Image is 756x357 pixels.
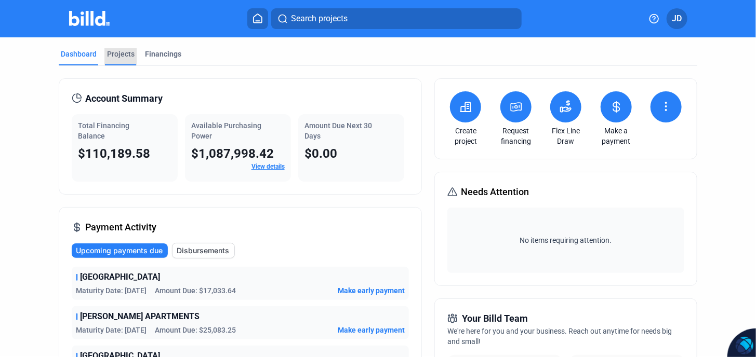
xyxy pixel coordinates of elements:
[78,146,150,161] span: $110,189.58
[69,11,110,26] img: Billd Company Logo
[304,146,337,161] span: $0.00
[462,311,528,326] span: Your Billd Team
[155,285,236,296] span: Amount Due: $17,033.64
[191,121,261,140] span: Available Purchasing Power
[80,271,160,283] span: [GEOGRAPHIC_DATA]
[452,235,680,245] span: No items requiring attention.
[291,12,348,25] span: Search projects
[447,327,672,346] span: We're here for you and your business. Reach out anytime for needs big and small!
[155,325,236,335] span: Amount Due: $25,083.25
[304,121,372,140] span: Amount Due Next 30 Days
[80,310,200,323] span: [PERSON_NAME] APARTMENTS
[78,121,129,140] span: Total Financing Balance
[338,285,405,296] button: Make early payment
[172,243,235,258] button: Disbursements
[461,185,529,199] span: Needs Attention
[598,126,634,146] a: Make a payment
[76,325,147,335] span: Maturity Date: [DATE]
[271,8,522,29] button: Search projects
[338,325,405,335] button: Make early payment
[498,126,534,146] a: Request financing
[61,49,97,59] div: Dashboard
[447,126,484,146] a: Create project
[177,245,229,256] span: Disbursements
[72,243,168,258] button: Upcoming payments due
[548,126,584,146] a: Flex Line Draw
[85,91,163,106] span: Account Summary
[251,163,285,170] a: View details
[145,49,181,59] div: Financings
[672,12,682,25] span: JD
[107,49,135,59] div: Projects
[667,8,687,29] button: JD
[191,146,274,161] span: $1,087,998.42
[76,285,147,296] span: Maturity Date: [DATE]
[85,220,156,235] span: Payment Activity
[76,245,163,256] span: Upcoming payments due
